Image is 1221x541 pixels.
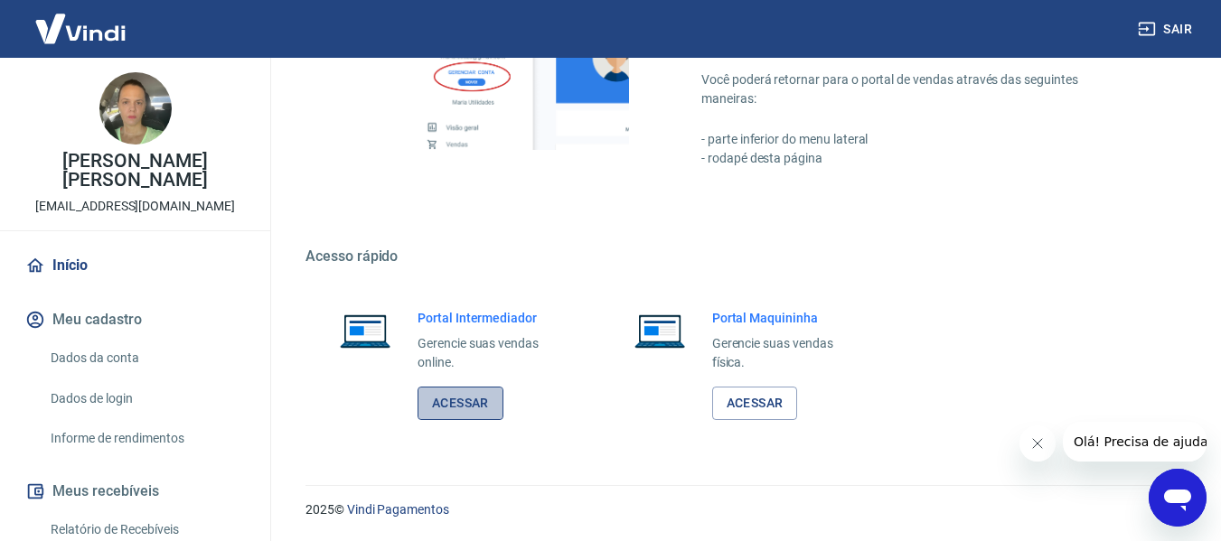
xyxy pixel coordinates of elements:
[701,149,1134,168] p: - rodapé desta página
[418,334,568,372] p: Gerencie suas vendas online.
[418,387,503,420] a: Acessar
[701,130,1134,149] p: - parte inferior do menu lateral
[22,471,249,511] button: Meus recebíveis
[418,309,568,327] h6: Portal Intermediador
[1134,13,1199,46] button: Sair
[712,387,798,420] a: Acessar
[43,340,249,377] a: Dados da conta
[305,500,1178,519] p: 2025 ©
[1019,425,1056,462] iframe: Fechar mensagem
[305,247,1178,266] h5: Acesso rápido
[22,1,139,56] img: Vindi
[43,380,249,417] a: Dados de login
[11,13,152,27] span: Olá! Precisa de ajuda?
[327,309,403,352] img: Imagem de um notebook aberto
[99,72,172,145] img: 15d61fe2-2cf3-463f-abb3-188f2b0ad94a.jpeg
[22,246,249,285] a: Início
[701,70,1134,108] p: Você poderá retornar para o portal de vendas através das seguintes maneiras:
[347,502,449,517] a: Vindi Pagamentos
[712,309,862,327] h6: Portal Maquininha
[712,334,862,372] p: Gerencie suas vendas física.
[1063,422,1207,462] iframe: Mensagem da empresa
[35,197,235,216] p: [EMAIL_ADDRESS][DOMAIN_NAME]
[43,420,249,457] a: Informe de rendimentos
[14,152,256,190] p: [PERSON_NAME] [PERSON_NAME]
[1149,469,1207,527] iframe: Botão para abrir a janela de mensagens
[622,309,698,352] img: Imagem de um notebook aberto
[22,300,249,340] button: Meu cadastro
